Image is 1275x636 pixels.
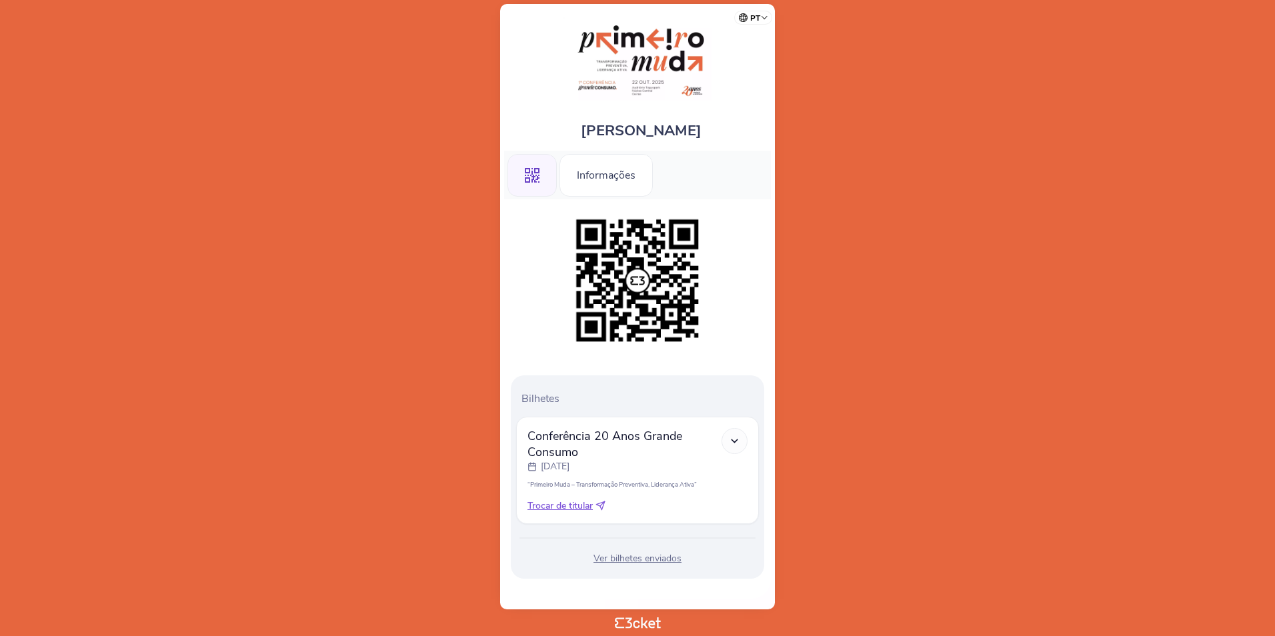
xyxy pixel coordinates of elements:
div: Informações [559,154,653,197]
p: Bilhetes [521,391,759,406]
a: Informações [559,167,653,181]
span: Trocar de titular [527,499,593,513]
span: Conferência 20 Anos Grande Consumo [527,428,722,460]
p: “Primeiro Muda – Transformação Preventiva, Liderança Ativa” [527,480,748,489]
div: Ver bilhetes enviados [516,552,759,565]
p: [DATE] [541,460,569,473]
img: 6e413f8d261c41ad83b93d3414103562.png [569,213,706,349]
img: Primeiro Muda - Conferência 20 Anos Grande Consumo [563,17,712,101]
span: [PERSON_NAME] [581,121,702,141]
